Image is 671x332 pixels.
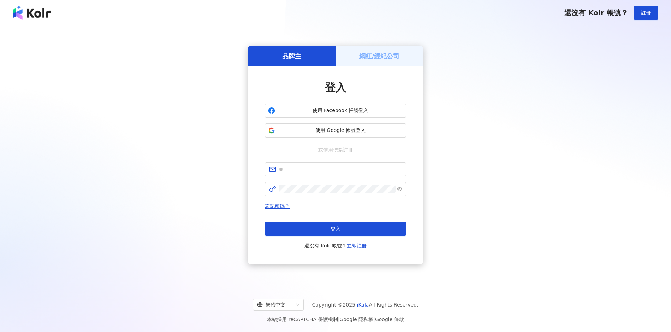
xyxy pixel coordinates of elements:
[312,301,418,309] span: Copyright © 2025 All Rights Reserved.
[359,52,400,60] h5: 網紅/經紀公司
[313,146,358,154] span: 或使用信箱註冊
[257,299,293,310] div: 繁體中文
[282,52,301,60] h5: 品牌主
[564,8,628,17] span: 還沒有 Kolr 帳號？
[347,243,367,249] a: 立即註冊
[634,6,658,20] button: 註冊
[304,241,367,250] span: 還沒有 Kolr 帳號？
[373,316,375,322] span: |
[265,123,406,138] button: 使用 Google 帳號登入
[331,226,340,232] span: 登入
[397,187,402,192] span: eye-invisible
[267,315,404,324] span: 本站採用 reCAPTCHA 保護機制
[375,316,404,322] a: Google 條款
[278,107,403,114] span: 使用 Facebook 帳號登入
[278,127,403,134] span: 使用 Google 帳號登入
[641,10,651,16] span: 註冊
[13,6,51,20] img: logo
[325,81,346,94] span: 登入
[339,316,373,322] a: Google 隱私權
[338,316,340,322] span: |
[265,222,406,236] button: 登入
[265,104,406,118] button: 使用 Facebook 帳號登入
[357,302,369,308] a: iKala
[265,203,290,209] a: 忘記密碼？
